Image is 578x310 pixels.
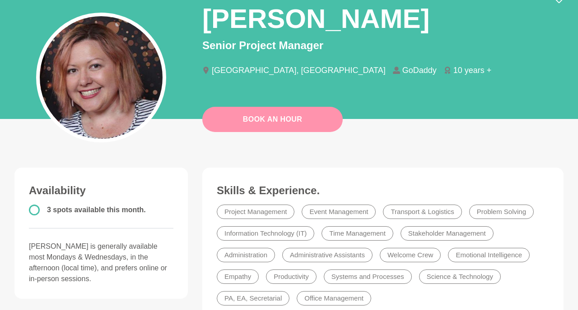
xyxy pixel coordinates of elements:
[393,66,444,74] li: GoDaddy
[202,37,564,54] p: Senior Project Manager
[29,241,173,284] p: [PERSON_NAME] is generally available most Mondays & Wednesdays, in the afternoon (local time), an...
[47,206,146,214] span: 3 spots available this month.
[202,66,393,74] li: [GEOGRAPHIC_DATA], [GEOGRAPHIC_DATA]
[444,66,499,74] li: 10 years +
[202,2,429,36] h1: [PERSON_NAME]
[217,184,549,197] h3: Skills & Experience.
[202,107,343,132] a: Book An Hour
[29,184,173,197] h3: Availability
